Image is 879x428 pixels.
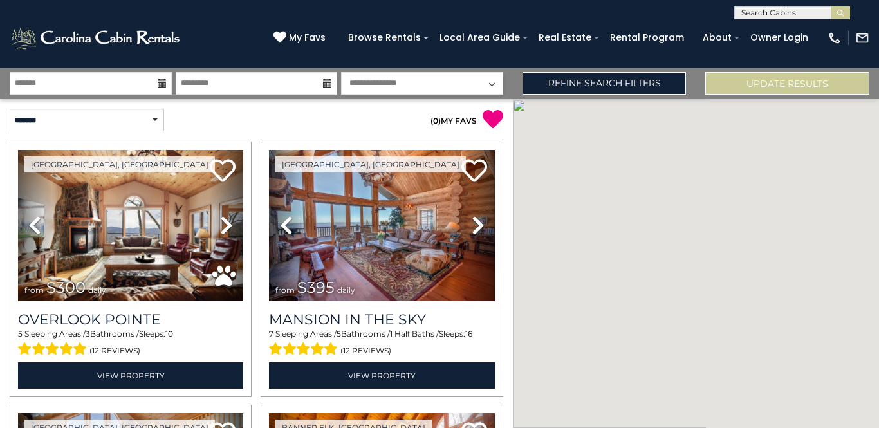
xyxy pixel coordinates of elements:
a: My Favs [273,31,329,45]
img: thumbnail_163263808.jpeg [269,150,494,301]
span: ( ) [430,116,441,126]
a: Add to favorites [210,158,236,185]
a: Overlook Pointe [18,311,243,328]
a: [GEOGRAPHIC_DATA], [GEOGRAPHIC_DATA] [275,156,466,172]
img: phone-regular-white.png [828,31,842,45]
span: from [24,285,44,295]
a: Mansion In The Sky [269,311,494,328]
a: Owner Login [744,28,815,48]
span: 5 [18,329,23,339]
a: View Property [18,362,243,389]
span: My Favs [289,31,326,44]
a: Real Estate [532,28,598,48]
span: daily [337,285,355,295]
button: Update Results [705,72,869,95]
span: (12 reviews) [340,342,391,359]
a: Add to favorites [461,158,487,185]
a: View Property [269,362,494,389]
a: Browse Rentals [342,28,427,48]
img: mail-regular-white.png [855,31,869,45]
span: 5 [337,329,341,339]
span: 16 [465,329,472,339]
span: 1 Half Baths / [390,329,439,339]
img: thumbnail_163477009.jpeg [18,150,243,301]
a: [GEOGRAPHIC_DATA], [GEOGRAPHIC_DATA] [24,156,215,172]
a: (0)MY FAVS [430,116,477,126]
span: $395 [297,278,335,297]
a: Local Area Guide [433,28,526,48]
img: White-1-2.png [10,25,183,51]
a: About [696,28,738,48]
span: $300 [46,278,86,297]
span: daily [88,285,106,295]
span: 0 [433,116,438,126]
span: 7 [269,329,273,339]
div: Sleeping Areas / Bathrooms / Sleeps: [269,328,494,359]
span: 3 [86,329,90,339]
span: from [275,285,295,295]
span: (12 reviews) [89,342,140,359]
a: Refine Search Filters [523,72,687,95]
div: Sleeping Areas / Bathrooms / Sleeps: [18,328,243,359]
span: 10 [165,329,173,339]
a: Rental Program [604,28,690,48]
